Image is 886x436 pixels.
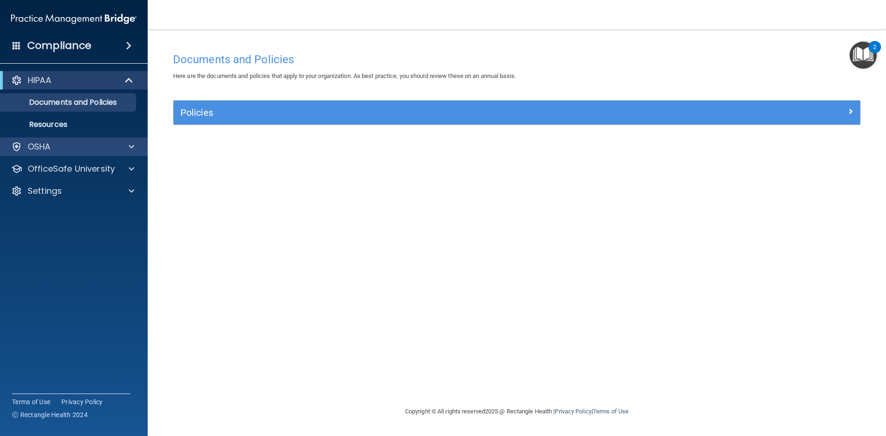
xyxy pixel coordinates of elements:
p: Resources [6,120,132,129]
button: Open Resource Center, 2 new notifications [850,42,877,69]
div: Copyright © All rights reserved 2025 @ Rectangle Health | | [348,397,685,426]
img: PMB logo [11,10,137,28]
p: HIPAA [28,75,51,86]
span: Ⓒ Rectangle Health 2024 [12,410,88,419]
a: OfficeSafe University [11,163,134,174]
p: Settings [28,185,62,197]
a: Terms of Use [12,397,50,406]
a: Privacy Policy [555,408,591,415]
a: HIPAA [11,75,134,86]
h5: Policies [180,108,682,118]
h4: Documents and Policies [173,54,861,66]
div: 2 [873,47,876,59]
a: Settings [11,185,134,197]
a: OSHA [11,141,134,152]
a: Privacy Policy [61,397,103,406]
span: Here are the documents and policies that apply to your organization. As best practice, you should... [173,72,516,79]
a: Policies [180,105,853,120]
p: OSHA [28,141,51,152]
p: OfficeSafe University [28,163,115,174]
a: Terms of Use [593,408,629,415]
p: Documents and Policies [6,98,132,107]
h4: Compliance [27,39,91,52]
